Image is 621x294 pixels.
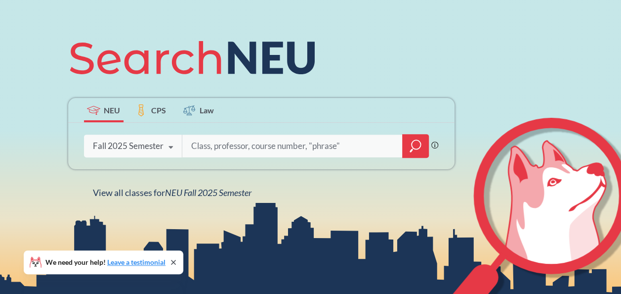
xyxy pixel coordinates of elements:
span: We need your help! [45,259,166,266]
span: NEU Fall 2025 Semester [165,187,251,198]
div: magnifying glass [402,134,429,158]
input: Class, professor, course number, "phrase" [190,136,395,156]
span: CPS [151,104,166,116]
span: NEU [104,104,120,116]
span: Law [200,104,214,116]
div: Fall 2025 Semester [93,141,164,151]
a: Leave a testimonial [107,258,166,266]
span: View all classes for [93,187,251,198]
svg: magnifying glass [410,139,421,153]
